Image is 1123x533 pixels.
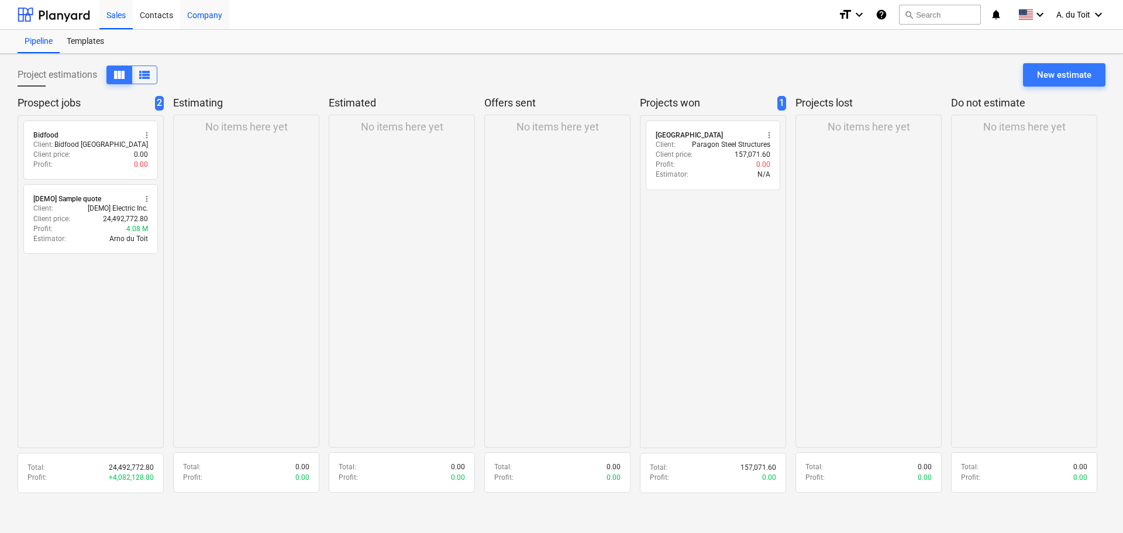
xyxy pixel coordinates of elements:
p: Client : [33,140,53,150]
span: A. du Toit [1056,10,1090,19]
p: 0.00 [134,150,148,160]
i: notifications [990,8,1002,22]
p: Client price : [656,150,693,160]
p: Profit : [33,160,53,170]
p: Total : [494,462,512,472]
p: Arno du Toit [109,234,148,244]
div: Project estimations [18,66,157,84]
p: Profit : [805,473,825,483]
p: Profit : [33,224,53,234]
div: Bidfood [33,130,58,140]
span: 2 [155,96,164,111]
p: Estimated [329,96,470,110]
p: No items here yet [205,120,288,134]
p: Estimator : [656,170,688,180]
p: 0.00 [918,462,932,472]
span: search [904,10,914,19]
p: Total : [27,463,45,473]
p: Projects lost [795,96,937,110]
button: New estimate [1023,63,1105,87]
p: Total : [650,463,667,473]
p: Total : [805,462,823,472]
p: [DEMO] Electric Inc. [88,204,148,214]
span: View as columns [137,68,151,82]
p: 24,492,772.80 [109,463,154,473]
p: No items here yet [828,120,910,134]
p: Client : [33,204,53,214]
p: Projects won [640,96,773,111]
div: New estimate [1037,67,1091,82]
p: 4.08 M [126,224,148,234]
p: 0.00 [295,462,309,472]
p: 0.00 [1073,462,1087,472]
span: more_vert [142,194,151,204]
p: Total : [961,462,979,472]
p: Profit : [183,473,202,483]
p: No items here yet [983,120,1066,134]
p: No items here yet [361,120,443,134]
p: Profit : [339,473,358,483]
span: 1 [777,96,786,111]
p: 0.00 [451,462,465,472]
p: 0.00 [295,473,309,483]
i: keyboard_arrow_down [1033,8,1047,22]
p: Profit : [961,473,980,483]
i: keyboard_arrow_down [852,8,866,22]
p: 0.00 [756,160,770,170]
i: Knowledge base [876,8,887,22]
p: Estimator : [33,234,66,244]
i: keyboard_arrow_down [1091,8,1105,22]
a: Pipeline [18,30,60,53]
a: Templates [60,30,111,53]
span: more_vert [142,130,151,140]
p: Profit : [27,473,47,483]
p: Offers sent [484,96,626,110]
p: 0.00 [762,473,776,483]
p: Profit : [650,473,669,483]
p: 157,071.60 [740,463,776,473]
p: 0.00 [1073,473,1087,483]
i: format_size [838,8,852,22]
iframe: Chat Widget [1065,477,1123,533]
p: 0.00 [451,473,465,483]
p: 157,071.60 [735,150,770,160]
p: Do not estimate [951,96,1093,110]
p: Profit : [494,473,514,483]
p: Paragon Steel Structures [692,140,770,150]
p: 0.00 [918,473,932,483]
p: Client : [656,140,676,150]
p: N/A [757,170,770,180]
p: 0.00 [607,462,621,472]
p: No items here yet [516,120,599,134]
span: more_vert [764,130,774,140]
div: [GEOGRAPHIC_DATA] [656,130,723,140]
p: Profit : [656,160,675,170]
p: 24,492,772.80 [103,214,148,224]
p: 0.00 [607,473,621,483]
p: Total : [183,462,201,472]
button: Search [899,5,981,25]
p: Total : [339,462,356,472]
span: View as columns [112,68,126,82]
p: 0.00 [134,160,148,170]
p: Client price : [33,214,70,224]
p: + 4,082,128.80 [109,473,154,483]
p: Estimating [173,96,315,110]
p: Client price : [33,150,70,160]
p: Bidfood [GEOGRAPHIC_DATA] [54,140,148,150]
div: [DEMO] Sample quote [33,194,101,204]
p: Prospect jobs [18,96,150,111]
